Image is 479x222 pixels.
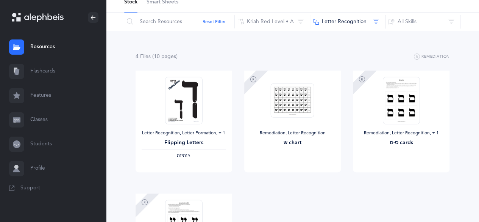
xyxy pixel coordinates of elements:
div: Flipping Letters [142,139,226,147]
img: %D7%A9%D7%81_%D7%A9%D7%82_Chart_thumbnail_1754248402.png [271,83,314,118]
span: s [148,54,151,60]
button: All Skills [385,13,461,31]
span: Support [20,184,40,192]
div: ש chart [250,139,335,147]
span: 4 File [136,54,151,60]
div: ס-ם cards [359,139,443,147]
span: (10 page ) [152,54,178,60]
img: %D7%A1_%D7%A2_cards_thumbnail_1754248723.png [383,77,420,124]
span: ‫אותיות‬ [177,153,190,158]
div: Remediation, Letter Recognition [250,130,335,136]
button: Remediation [414,52,450,61]
img: Flipping_Letters_thumbnail_1704143166.png [165,77,202,124]
button: Reset Filter [203,18,226,25]
div: Remediation, Letter Recognition‪, + 1‬ [359,130,443,136]
button: Kriah Red Level • A [234,13,310,31]
span: s [174,54,176,60]
input: Search Resources [124,13,235,31]
div: Letter Recognition, Letter Formation‪, + 1‬ [142,130,226,136]
button: Letter Recognition [310,13,385,31]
